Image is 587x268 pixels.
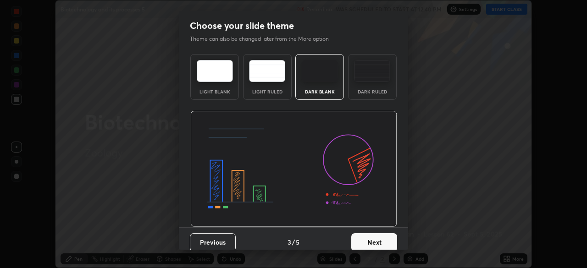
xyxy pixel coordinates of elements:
h4: / [292,237,295,247]
div: Light Ruled [249,89,286,94]
div: Dark Ruled [354,89,391,94]
button: Next [351,233,397,252]
img: darkThemeBanner.d06ce4a2.svg [190,111,397,227]
img: lightRuledTheme.5fabf969.svg [249,60,285,82]
h4: 5 [296,237,299,247]
h4: 3 [288,237,291,247]
div: Dark Blank [301,89,338,94]
div: Light Blank [196,89,233,94]
img: darkRuledTheme.de295e13.svg [354,60,390,82]
p: Theme can also be changed later from the More option [190,35,338,43]
img: darkTheme.f0cc69e5.svg [302,60,338,82]
button: Previous [190,233,236,252]
h2: Choose your slide theme [190,20,294,32]
img: lightTheme.e5ed3b09.svg [197,60,233,82]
